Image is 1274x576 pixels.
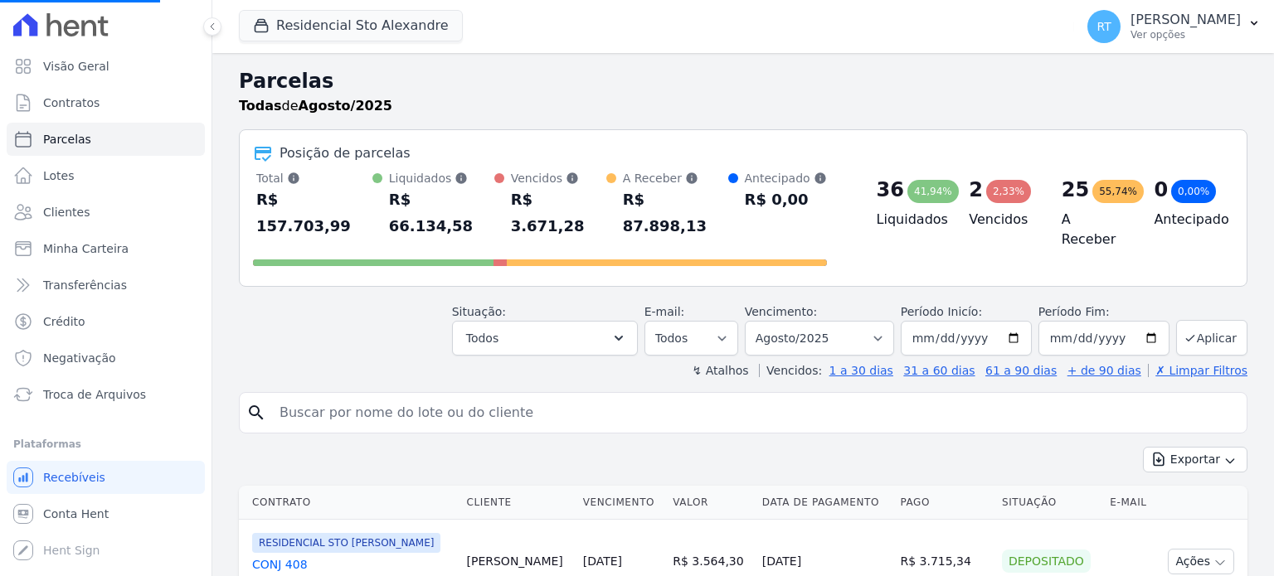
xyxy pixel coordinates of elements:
[43,131,91,148] span: Parcelas
[7,232,205,265] a: Minha Carteira
[877,210,943,230] h4: Liquidados
[1062,210,1128,249] h4: A Receber
[7,86,205,119] a: Contratos
[1074,3,1274,50] button: RT [PERSON_NAME] Ver opções
[239,96,392,116] p: de
[1038,303,1169,321] label: Período Fim:
[270,396,1240,429] input: Buscar por nome do lote ou do cliente
[43,313,85,330] span: Crédito
[666,486,756,520] th: Valor
[903,364,975,377] a: 31 a 60 dias
[583,554,622,568] a: [DATE]
[759,364,822,377] label: Vencidos:
[1097,21,1111,32] span: RT
[452,305,506,318] label: Situação:
[43,58,109,75] span: Visão Geral
[1168,549,1234,574] button: Ações
[1154,177,1168,203] div: 0
[7,461,205,494] a: Recebíveis
[466,328,498,348] span: Todos
[252,533,440,553] span: RESIDENCIAL STO [PERSON_NAME]
[246,403,266,423] i: search
[389,186,494,240] div: R$ 66.134,58
[43,204,90,220] span: Clientes
[1131,12,1241,28] p: [PERSON_NAME]
[239,66,1247,96] h2: Parcelas
[43,167,75,184] span: Lotes
[1154,210,1220,230] h4: Antecipado
[239,486,460,520] th: Contrato
[280,143,411,163] div: Posição de parcelas
[969,177,983,203] div: 2
[745,170,827,186] div: Antecipado
[644,305,685,318] label: E-mail:
[1092,180,1144,203] div: 55,74%
[1002,549,1091,573] div: Depositado
[256,186,372,240] div: R$ 157.703,99
[1103,486,1156,520] th: E-mail
[256,170,372,186] div: Total
[7,196,205,229] a: Clientes
[7,341,205,375] a: Negativação
[43,240,129,257] span: Minha Carteira
[239,98,282,114] strong: Todas
[623,186,728,240] div: R$ 87.898,13
[7,378,205,411] a: Troca de Arquivos
[829,364,893,377] a: 1 a 30 dias
[1176,320,1247,356] button: Aplicar
[43,506,109,522] span: Conta Hent
[877,177,904,203] div: 36
[7,269,205,302] a: Transferências
[745,186,827,213] div: R$ 0,00
[745,305,817,318] label: Vencimento:
[901,305,982,318] label: Período Inicío:
[576,486,667,520] th: Vencimento
[511,186,606,240] div: R$ 3.671,28
[7,305,205,338] a: Crédito
[986,180,1031,203] div: 2,33%
[969,210,1035,230] h4: Vencidos
[43,350,116,366] span: Negativação
[389,170,494,186] div: Liquidados
[299,98,392,114] strong: Agosto/2025
[1143,447,1247,472] button: Exportar
[1062,177,1089,203] div: 25
[893,486,994,520] th: Pago
[7,123,205,156] a: Parcelas
[995,486,1103,520] th: Situação
[1067,364,1141,377] a: + de 90 dias
[7,50,205,83] a: Visão Geral
[43,386,146,403] span: Troca de Arquivos
[985,364,1057,377] a: 61 a 90 dias
[511,170,606,186] div: Vencidos
[43,94,100,111] span: Contratos
[239,10,463,41] button: Residencial Sto Alexandre
[7,497,205,530] a: Conta Hent
[1148,364,1247,377] a: ✗ Limpar Filtros
[43,469,105,486] span: Recebíveis
[452,321,638,356] button: Todos
[13,434,198,454] div: Plataformas
[1131,28,1241,41] p: Ver opções
[460,486,576,520] th: Cliente
[7,159,205,192] a: Lotes
[623,170,728,186] div: A Receber
[43,277,127,293] span: Transferências
[756,486,894,520] th: Data de Pagamento
[907,180,959,203] div: 41,94%
[692,364,748,377] label: ↯ Atalhos
[1171,180,1216,203] div: 0,00%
